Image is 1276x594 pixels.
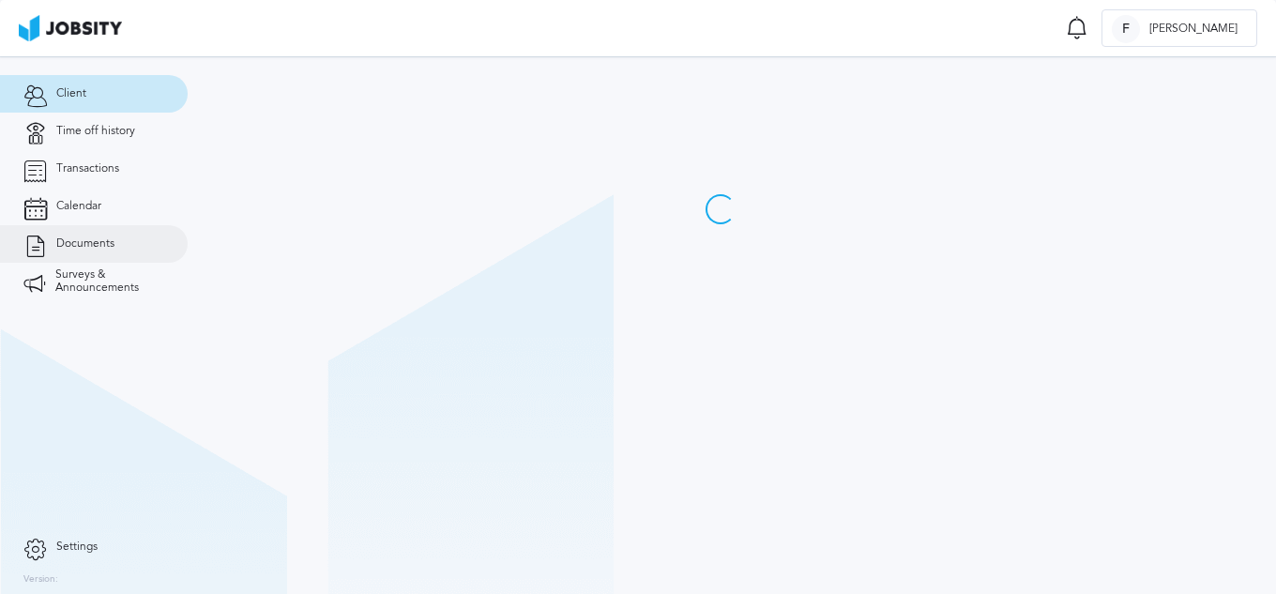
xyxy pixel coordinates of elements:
div: F [1112,15,1140,43]
span: Documents [56,237,114,251]
span: Calendar [56,200,101,213]
span: Settings [56,541,98,554]
span: Transactions [56,162,119,175]
img: ab4bad089aa723f57921c736e9817d99.png [19,15,122,41]
span: Time off history [56,125,135,138]
button: F[PERSON_NAME] [1101,9,1257,47]
span: Surveys & Announcements [55,268,164,295]
span: [PERSON_NAME] [1140,23,1247,36]
span: Client [56,87,86,100]
label: Version: [23,574,58,586]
